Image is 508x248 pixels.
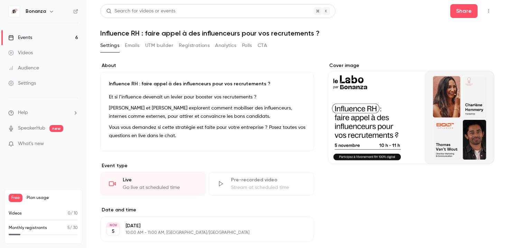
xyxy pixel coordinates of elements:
span: 0 [68,211,71,216]
p: Influence RH : faire appel à des influenceurs pour vos recrutements ? [109,80,305,87]
p: 10:00 AM - 11:00 AM, [GEOGRAPHIC_DATA]/[GEOGRAPHIC_DATA] [126,230,277,236]
div: LiveGo live at scheduled time [100,172,206,195]
p: Et si l’influence devenait un levier pour booster vos recrutements ? [109,93,305,101]
div: Videos [8,49,33,56]
p: Event type [100,162,314,169]
span: What's new [18,140,44,147]
button: CTA [258,40,267,51]
button: Polls [242,40,252,51]
p: [PERSON_NAME] et [PERSON_NAME] explorent comment mobiliser des influenceurs, internes comme exter... [109,104,305,121]
span: Free [9,194,22,202]
div: Search for videos or events [106,8,175,15]
div: Events [8,34,32,41]
p: Vous vous demandez si cette stratégie est faite pour votre entreprise ? Posez toutes vos question... [109,123,305,140]
button: Share [450,4,478,18]
div: Pre-recorded video [231,177,305,183]
p: [DATE] [126,222,277,229]
label: Cover image [328,62,494,69]
button: Registrations [179,40,210,51]
div: Settings [8,80,36,87]
div: NOV [107,223,119,228]
span: 5 [67,226,70,230]
span: Help [18,109,28,116]
div: Pre-recorded videoStream at scheduled time [209,172,314,195]
li: help-dropdown-opener [8,109,78,116]
div: Live [123,177,197,183]
button: Settings [100,40,119,51]
p: 5 [112,228,114,235]
section: Cover image [328,62,494,164]
a: SpeakerHub [18,125,45,132]
div: Audience [8,65,39,71]
p: Videos [9,210,22,217]
p: Monthly registrants [9,225,47,231]
iframe: Noticeable Trigger [70,141,78,147]
button: Emails [125,40,139,51]
span: new [49,125,63,132]
div: Stream at scheduled time [231,184,305,191]
label: About [100,62,314,69]
h6: Bonanza [26,8,46,15]
h1: Influence RH : faire appel à des influenceurs pour vos recrutements ? [100,29,494,37]
span: Plan usage [27,195,78,201]
div: Go live at scheduled time [123,184,197,191]
button: UTM builder [145,40,173,51]
p: / 30 [67,225,78,231]
img: Bonanza [9,6,20,17]
button: Analytics [215,40,237,51]
label: Date and time [100,207,314,213]
p: / 10 [68,210,78,217]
